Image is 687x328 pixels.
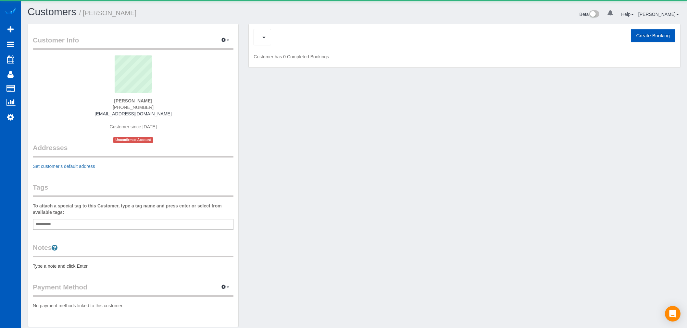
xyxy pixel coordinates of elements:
a: [EMAIL_ADDRESS][DOMAIN_NAME] [95,111,172,116]
a: Help [621,12,634,17]
p: No payment methods linked to this customer. [33,302,233,309]
legend: Tags [33,182,233,197]
strong: [PERSON_NAME] [114,98,152,103]
div: Open Intercom Messenger [665,306,681,322]
p: Customer has 0 Completed Bookings [254,53,675,60]
a: [PERSON_NAME] [638,12,679,17]
a: Customers [28,6,76,18]
a: Beta [580,12,600,17]
label: To attach a special tag to this Customer, type a tag name and press enter or select from availabl... [33,203,233,216]
legend: Payment Method [33,282,233,297]
img: Automaid Logo [4,6,17,16]
span: [PHONE_NUMBER] [113,105,154,110]
img: New interface [589,10,599,19]
legend: Customer Info [33,35,233,50]
span: Customer since [DATE] [110,124,157,129]
button: Create Booking [631,29,675,42]
small: / [PERSON_NAME] [79,9,137,17]
span: Unconfirmed Account [113,137,153,143]
a: Set customer's default address [33,164,95,169]
legend: Notes [33,243,233,257]
pre: Type a note and click Enter [33,263,233,269]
